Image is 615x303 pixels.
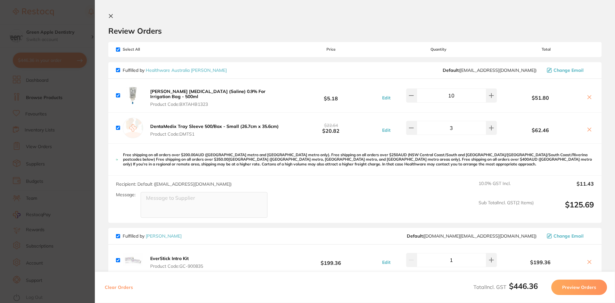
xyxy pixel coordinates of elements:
[553,233,584,239] span: Change Email
[150,264,203,269] span: Product Code: GC-900835
[498,47,594,52] span: Total
[479,200,534,218] span: Sub Total Incl. GST ( 2 Items)
[498,127,582,133] b: $62.46
[509,281,538,291] b: $446.36
[283,122,379,134] b: $20.82
[116,181,232,187] span: Recipient: Default ( [EMAIL_ADDRESS][DOMAIN_NAME] )
[407,233,537,239] span: customer.care@henryschein.com.au
[380,127,392,133] button: Edit
[148,123,281,137] button: DentaMedix Tray Sleeve 500/Box - Small (26.7cm x 35.6cm) Product Code:DMTS1
[498,259,582,265] b: $199.36
[479,181,534,195] span: 10.0 % GST Incl.
[123,153,594,166] p: Free shipping on all orders over $200.00AUD ([GEOGRAPHIC_DATA] metro and [GEOGRAPHIC_DATA] metro ...
[123,68,227,73] p: Fulfilled by
[146,233,182,239] a: [PERSON_NAME]
[148,256,205,269] button: EverStick Intro Kit Product Code:GC-900835
[539,200,594,218] output: $125.69
[443,68,537,73] span: info@healthwareaustralia.com.au
[443,67,459,73] b: Default
[379,47,498,52] span: Quantity
[283,254,379,266] b: $199.36
[545,233,594,239] button: Change Email
[150,102,281,107] span: Product Code: BXTAHB1323
[380,95,392,101] button: Edit
[380,259,392,265] button: Edit
[123,85,143,106] img: cGxrcXlwdg
[150,256,189,261] b: EverStick Intro Kit
[539,181,594,195] output: $11.43
[116,47,180,52] span: Select All
[498,95,582,101] b: $51.80
[123,233,182,239] p: Fulfilled by
[283,89,379,101] b: $5.18
[283,47,379,52] span: Price
[150,123,279,129] b: DentaMedix Tray Sleeve 500/Box - Small (26.7cm x 35.6cm)
[553,68,584,73] span: Change Email
[123,118,143,138] img: empty.jpg
[103,280,135,295] button: Clear Orders
[148,88,283,107] button: [PERSON_NAME] [MEDICAL_DATA] (Saline) 0.9% For Irrigation Bag - 500ml Product Code:BXTAHB1323
[150,131,279,137] span: Product Code: DMTS1
[150,88,266,99] b: [PERSON_NAME] [MEDICAL_DATA] (Saline) 0.9% For Irrigation Bag - 500ml
[407,233,423,239] b: Default
[324,122,338,128] span: $22.64
[116,192,135,198] label: Message:
[123,250,143,270] img: amM2azJsYw
[108,26,602,36] h2: Review Orders
[146,67,227,73] a: Healthware Australia [PERSON_NAME]
[473,284,538,290] span: Total Incl. GST
[545,67,594,73] button: Change Email
[551,280,607,295] button: Preview Orders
